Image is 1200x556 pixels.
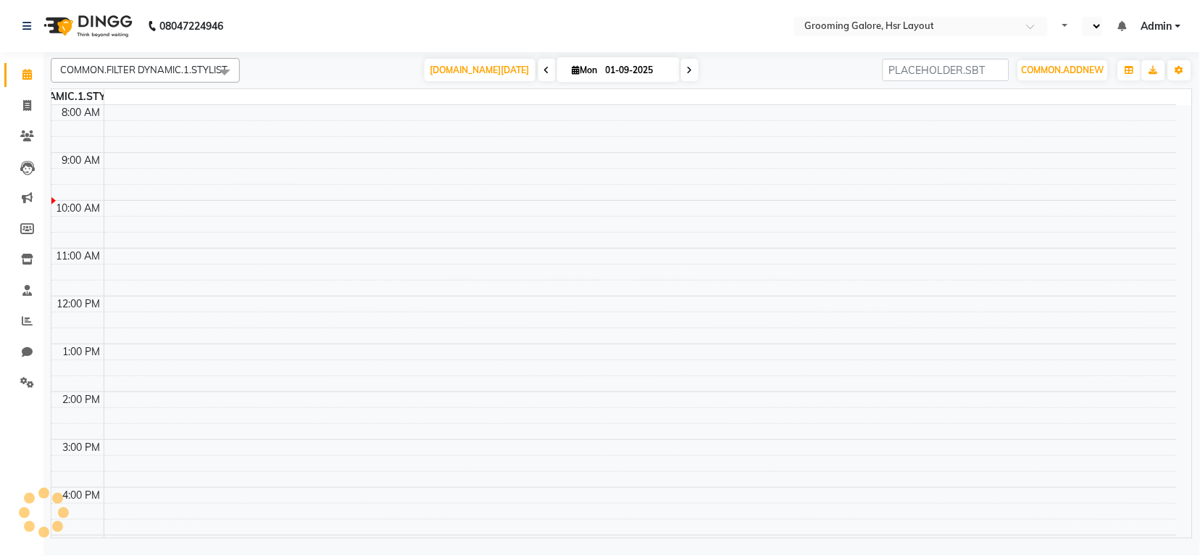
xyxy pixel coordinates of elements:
span: COMMON.ADDNEW [1022,65,1104,75]
div: 5:00 PM [60,536,104,551]
b: 08047224946 [159,6,223,46]
div: 4:00 PM [60,488,104,503]
div: 11:00 AM [54,249,104,264]
div: 3:00 PM [60,440,104,455]
span: COMMON.FILTER DYNAMIC.1.STYLIST [60,64,228,75]
div: 1:00 PM [60,344,104,360]
input: PLACEHOLDER.SBT [883,59,1009,81]
span: Mon [569,65,601,75]
button: COMMON.ADDNEW [1018,60,1108,80]
div: DYNAMIC.1.STYLIST [51,89,104,104]
img: logo [37,6,136,46]
span: [DOMAIN_NAME][DATE] [425,59,536,81]
div: 9:00 AM [59,153,104,168]
div: 12:00 PM [54,296,104,312]
input: 2025-09-01 [601,59,674,81]
div: 2:00 PM [60,392,104,407]
div: 8:00 AM [59,105,104,120]
div: 10:00 AM [54,201,104,216]
span: Admin [1141,19,1172,34]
